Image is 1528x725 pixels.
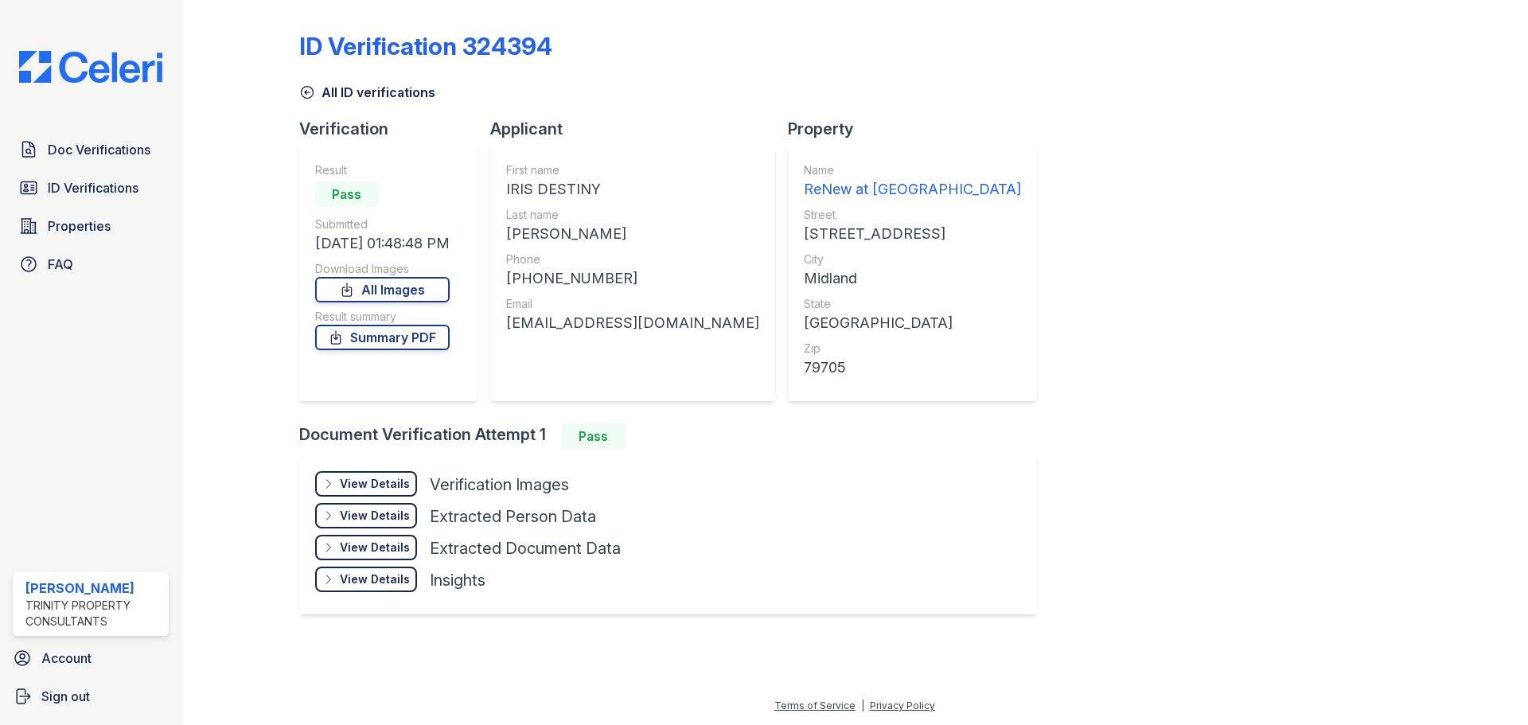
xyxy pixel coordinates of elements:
[774,700,856,711] a: Terms of Service
[41,649,92,668] span: Account
[804,341,1021,357] div: Zip
[506,223,759,245] div: [PERSON_NAME]
[25,579,162,598] div: [PERSON_NAME]
[870,700,935,711] a: Privacy Policy
[25,598,162,630] div: Trinity Property Consultants
[804,267,1021,290] div: Midland
[299,423,1050,449] div: Document Verification Attempt 1
[804,207,1021,223] div: Street
[430,505,596,528] div: Extracted Person Data
[506,178,759,201] div: IRIS DESTINY
[41,687,90,706] span: Sign out
[430,474,569,496] div: Verification Images
[299,118,490,140] div: Verification
[430,537,621,559] div: Extracted Document Data
[6,680,175,712] a: Sign out
[506,296,759,312] div: Email
[315,181,379,207] div: Pass
[804,296,1021,312] div: State
[804,178,1021,201] div: ReNew at [GEOGRAPHIC_DATA]
[6,642,175,674] a: Account
[13,248,169,280] a: FAQ
[340,540,410,555] div: View Details
[861,700,864,711] div: |
[804,223,1021,245] div: [STREET_ADDRESS]
[315,232,450,255] div: [DATE] 01:48:48 PM
[48,140,150,159] span: Doc Verifications
[506,251,759,267] div: Phone
[340,571,410,587] div: View Details
[13,134,169,166] a: Doc Verifications
[562,423,626,449] div: Pass
[804,162,1021,178] div: Name
[13,210,169,242] a: Properties
[6,51,175,83] img: CE_Logo_Blue-a8612792a0a2168367f1c8372b55b34899dd931a85d93a1a3d3e32e68fde9ad4.png
[315,309,450,325] div: Result summary
[13,172,169,204] a: ID Verifications
[506,162,759,178] div: First name
[804,357,1021,379] div: 79705
[506,267,759,290] div: [PHONE_NUMBER]
[315,162,450,178] div: Result
[299,32,552,60] div: ID Verification 324394
[804,251,1021,267] div: City
[490,118,788,140] div: Applicant
[430,569,485,591] div: Insights
[315,216,450,232] div: Submitted
[315,277,450,302] a: All Images
[340,476,410,492] div: View Details
[506,312,759,334] div: [EMAIL_ADDRESS][DOMAIN_NAME]
[299,83,435,102] a: All ID verifications
[788,118,1050,140] div: Property
[804,162,1021,201] a: Name ReNew at [GEOGRAPHIC_DATA]
[315,261,450,277] div: Download Images
[506,207,759,223] div: Last name
[48,255,73,274] span: FAQ
[48,216,111,236] span: Properties
[48,178,138,197] span: ID Verifications
[804,312,1021,334] div: [GEOGRAPHIC_DATA]
[315,325,450,350] a: Summary PDF
[340,508,410,524] div: View Details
